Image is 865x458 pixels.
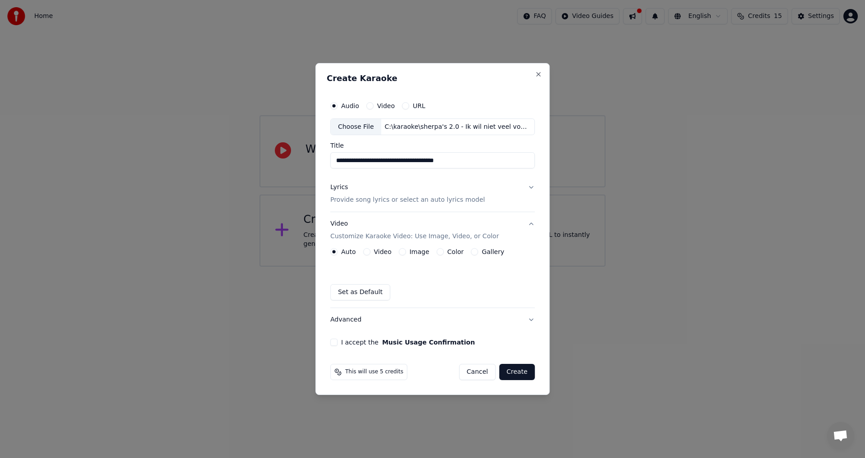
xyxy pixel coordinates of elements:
[382,339,475,345] button: I accept the
[330,248,535,308] div: VideoCustomize Karaoke Video: Use Image, Video, or Color
[330,308,535,331] button: Advanced
[482,249,504,255] label: Gallery
[330,220,499,241] div: Video
[330,284,390,300] button: Set as Default
[499,364,535,380] button: Create
[410,249,429,255] label: Image
[330,196,485,205] p: Provide song lyrics or select an auto lyrics model
[413,103,425,109] label: URL
[330,176,535,212] button: LyricsProvide song lyrics or select an auto lyrics model
[341,103,359,109] label: Audio
[330,232,499,241] p: Customize Karaoke Video: Use Image, Video, or Color
[341,339,475,345] label: I accept the
[459,364,496,380] button: Cancel
[331,119,381,135] div: Choose File
[327,74,538,82] h2: Create Karaoke
[381,122,534,132] div: C:\karaoke\sherpa's 2.0 - Ik wil niet veel voor Envida.mp3
[330,213,535,249] button: VideoCustomize Karaoke Video: Use Image, Video, or Color
[330,183,348,192] div: Lyrics
[447,249,464,255] label: Color
[341,249,356,255] label: Auto
[345,368,403,376] span: This will use 5 credits
[374,249,392,255] label: Video
[377,103,395,109] label: Video
[330,143,535,149] label: Title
